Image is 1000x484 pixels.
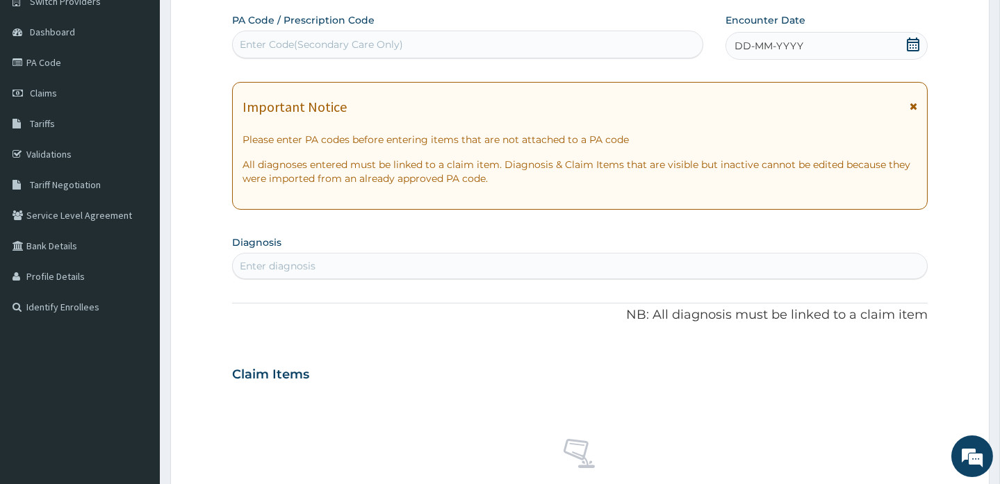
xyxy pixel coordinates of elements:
span: We're online! [81,150,192,290]
div: Enter diagnosis [240,259,315,273]
p: NB: All diagnosis must be linked to a claim item [232,306,927,324]
span: DD-MM-YYYY [735,39,803,53]
div: Chat with us now [72,78,233,96]
span: Claims [30,87,57,99]
p: All diagnoses entered must be linked to a claim item. Diagnosis & Claim Items that are visible bu... [243,158,917,185]
label: Diagnosis [232,235,281,249]
label: Encounter Date [726,13,805,27]
div: Minimize live chat window [228,7,261,40]
label: PA Code / Prescription Code [232,13,375,27]
span: Tariff Negotiation [30,178,101,191]
h1: Important Notice [243,99,347,115]
img: d_794563401_company_1708531726252_794563401 [26,69,56,104]
div: Enter Code(Secondary Care Only) [240,37,403,51]
h3: Claim Items [232,367,309,383]
span: Dashboard [30,26,75,38]
p: Please enter PA codes before entering items that are not attached to a PA code [243,133,917,147]
span: Tariffs [30,117,55,130]
textarea: Type your message and hit 'Enter' [7,330,265,378]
